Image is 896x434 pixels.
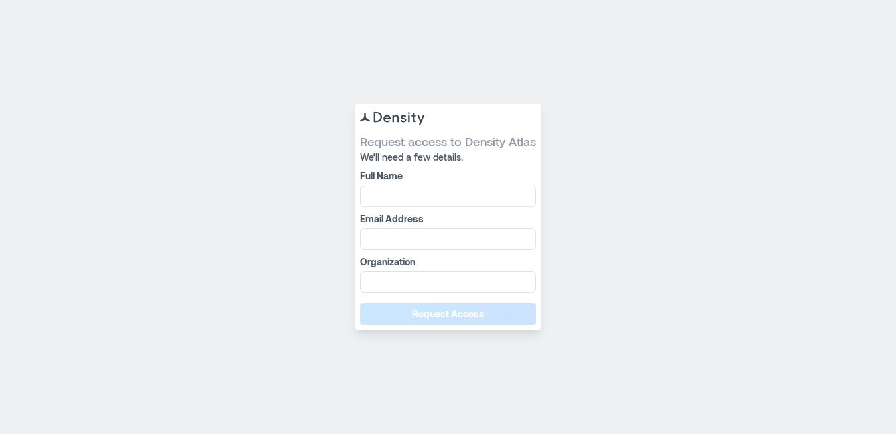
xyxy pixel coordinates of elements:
[360,133,536,149] span: Request access to Density Atlas
[360,255,533,269] label: Organization
[360,169,533,183] label: Full Name
[412,307,485,321] span: Request Access
[360,303,536,325] button: Request Access
[360,151,536,164] span: We’ll need a few details.
[360,212,533,226] label: Email Address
